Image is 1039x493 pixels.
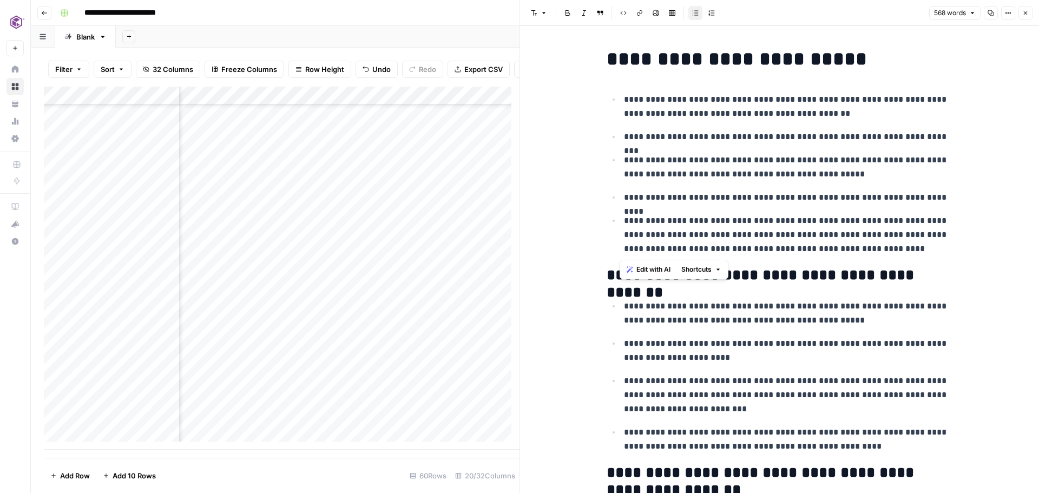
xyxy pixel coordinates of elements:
[94,61,131,78] button: Sort
[7,216,23,232] div: What's new?
[934,8,966,18] span: 568 words
[622,262,675,277] button: Edit with AI
[48,61,89,78] button: Filter
[153,64,193,75] span: 32 Columns
[6,95,24,113] a: Your Data
[6,233,24,250] button: Help + Support
[6,215,24,233] button: What's new?
[113,470,156,481] span: Add 10 Rows
[55,64,73,75] span: Filter
[136,61,200,78] button: 32 Columns
[44,467,96,484] button: Add Row
[6,198,24,215] a: AirOps Academy
[305,64,344,75] span: Row Height
[96,467,162,484] button: Add 10 Rows
[76,31,95,42] div: Blank
[402,61,443,78] button: Redo
[288,61,351,78] button: Row Height
[451,467,519,484] div: 20/32 Columns
[448,61,510,78] button: Export CSV
[372,64,391,75] span: Undo
[681,265,712,274] span: Shortcuts
[55,26,116,48] a: Blank
[677,262,726,277] button: Shortcuts
[6,130,24,147] a: Settings
[221,64,277,75] span: Freeze Columns
[464,64,503,75] span: Export CSV
[6,113,24,130] a: Usage
[6,12,26,32] img: Commvault Logo
[6,78,24,95] a: Browse
[6,61,24,78] a: Home
[205,61,284,78] button: Freeze Columns
[405,467,451,484] div: 60 Rows
[6,9,24,36] button: Workspace: Commvault
[60,470,90,481] span: Add Row
[636,265,670,274] span: Edit with AI
[929,6,981,20] button: 568 words
[101,64,115,75] span: Sort
[356,61,398,78] button: Undo
[419,64,436,75] span: Redo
